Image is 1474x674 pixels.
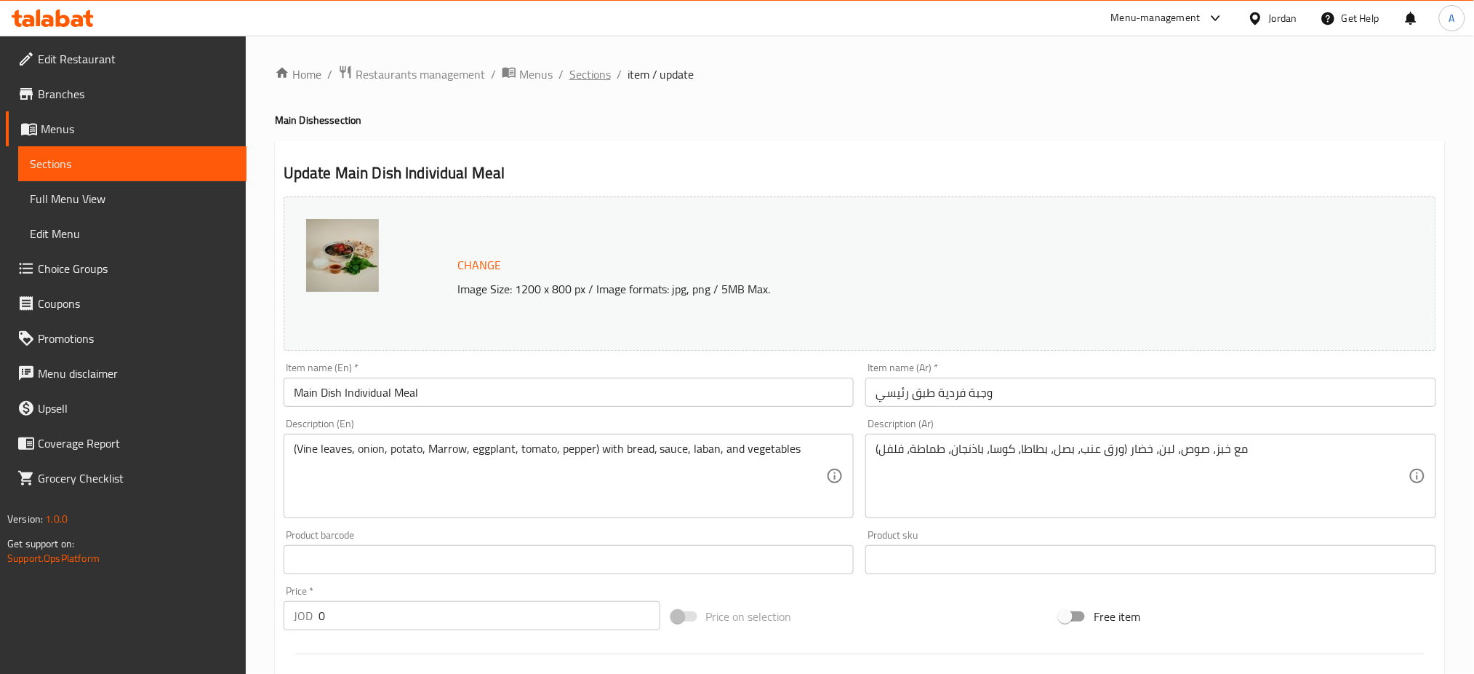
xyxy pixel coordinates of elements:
[452,280,1282,298] p: Image Size: 1200 x 800 px / Image formats: jpg, png / 5MB Max.
[519,66,553,83] span: Menus
[38,469,235,487] span: Grocery Checklist
[30,190,235,207] span: Full Menu View
[502,65,553,84] a: Menus
[45,510,68,528] span: 1.0.0
[1111,9,1201,27] div: Menu-management
[6,286,247,321] a: Coupons
[284,162,1436,184] h2: Update Main Dish Individual Meal
[38,50,235,68] span: Edit Restaurant
[452,250,507,280] button: Change
[558,66,564,83] li: /
[6,356,247,391] a: Menu disclaimer
[18,146,247,181] a: Sections
[6,426,247,461] a: Coverage Report
[306,219,379,292] img: WhatsApp_Image_20250924_a638942978877855427.jpg
[327,66,332,83] li: /
[38,260,235,277] span: Choice Groups
[6,321,247,356] a: Promotions
[865,378,1436,407] input: Enter name Ar
[38,365,235,382] span: Menu disclaimer
[6,251,247,286] a: Choice Groups
[617,66,622,83] li: /
[38,435,235,452] span: Coverage Report
[338,65,485,84] a: Restaurants management
[7,534,74,553] span: Get support on:
[294,607,313,625] p: JOD
[628,66,694,83] span: item / update
[491,66,496,83] li: /
[6,461,247,496] a: Grocery Checklist
[18,216,247,251] a: Edit Menu
[356,66,485,83] span: Restaurants management
[706,608,792,625] span: Price on selection
[1094,608,1140,625] span: Free item
[284,378,854,407] input: Enter name En
[275,113,1445,127] h4: Main Dishes section
[41,120,235,138] span: Menus
[569,66,611,83] a: Sections
[38,85,235,103] span: Branches
[1269,10,1297,26] div: Jordan
[6,111,247,146] a: Menus
[30,155,235,173] span: Sections
[6,41,247,76] a: Edit Restaurant
[38,330,235,347] span: Promotions
[6,76,247,111] a: Branches
[294,442,827,511] textarea: (Vine leaves, onion, potato, Marrow, eggplant, tomato, pepper) with bread, sauce, laban, and vege...
[6,391,247,426] a: Upsell
[1449,10,1455,26] span: A
[876,442,1409,511] textarea: (ورق عنب، بصل، بطاطا، كوسا، باذنجان، طماطة، فلفل) مع خبز، صوص، لبن، خضار
[275,65,1445,84] nav: breadcrumb
[275,66,321,83] a: Home
[284,545,854,574] input: Please enter product barcode
[38,295,235,312] span: Coupons
[7,510,43,528] span: Version:
[7,549,100,568] a: Support.OpsPlatform
[319,601,660,630] input: Please enter price
[30,225,235,242] span: Edit Menu
[865,545,1436,574] input: Please enter product sku
[18,181,247,216] a: Full Menu View
[457,255,501,276] span: Change
[38,400,235,417] span: Upsell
